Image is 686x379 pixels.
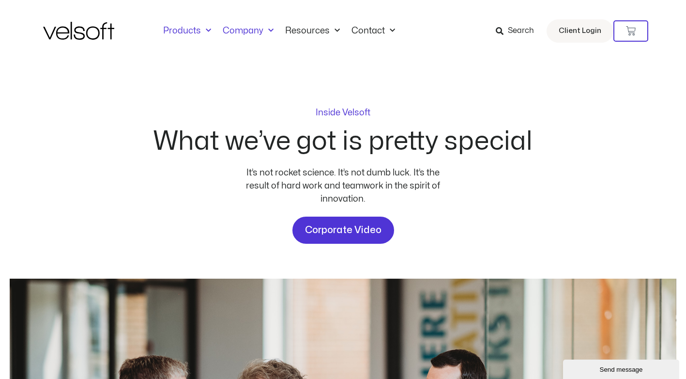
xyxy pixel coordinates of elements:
[563,358,681,379] iframe: chat widget
[508,25,534,37] span: Search
[346,26,401,36] a: ContactMenu Toggle
[316,109,370,117] p: Inside Velsoft
[157,26,217,36] a: ProductsMenu Toggle
[157,26,401,36] nav: Menu
[292,217,394,244] a: Corporate Video
[153,128,533,155] h2: What we’ve got is pretty special
[43,22,114,40] img: Velsoft Training Materials
[279,26,346,36] a: ResourcesMenu Toggle
[547,19,613,43] a: Client Login
[217,26,279,36] a: CompanyMenu Toggle
[305,222,381,238] span: Corporate Video
[242,166,445,205] div: It’s not rocket science. It’s not dumb luck. It’s the result of hard work and teamwork in the spi...
[559,25,601,37] span: Client Login
[496,23,541,39] a: Search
